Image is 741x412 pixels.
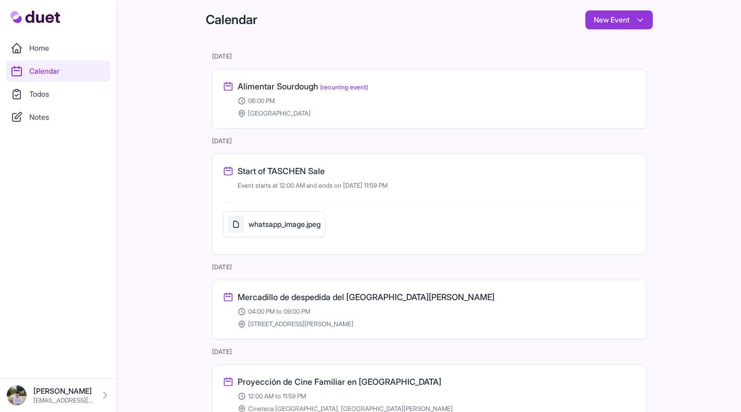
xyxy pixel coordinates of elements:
[248,307,310,316] span: 04:00 PM to 09:00 PM
[33,386,93,396] p: [PERSON_NAME]
[223,80,636,118] a: Alimentar Sourdough(recurring event) 06:00 PM [GEOGRAPHIC_DATA]
[212,348,646,356] h2: [DATE]
[248,320,354,328] span: [STREET_ADDRESS][PERSON_NAME]
[33,396,93,405] p: [EMAIL_ADDRESS][DOMAIN_NAME]
[248,392,306,400] span: 12:00 AM to 11:59 PM
[238,80,368,93] h3: Alimentar Sourdough
[248,97,275,105] span: 06:00 PM
[212,263,646,271] h2: [DATE]
[206,12,257,28] h1: Calendar
[212,52,646,61] h2: [DATE]
[6,385,27,406] img: IMG_0278.jpeg
[223,291,636,328] a: Mercadillo de despedida del [GEOGRAPHIC_DATA][PERSON_NAME] 04:00 PM to 09:00 PM [STREET_ADDRESS][...
[223,165,636,190] a: Start of TASCHEN Sale Event starts at 12:00 AM and ends on [DATE] 11:59 PM
[223,211,325,244] a: whatsapp_image.jpeg
[585,10,653,29] button: New Event
[320,83,368,91] span: (recurring event)
[249,219,321,230] h5: whatsapp_image.jpeg
[6,38,110,59] a: Home
[6,385,110,406] a: [PERSON_NAME] [EMAIL_ADDRESS][DOMAIN_NAME]
[238,291,495,303] h3: Mercadillo de despedida del [GEOGRAPHIC_DATA][PERSON_NAME]
[6,107,110,128] a: Notes
[6,84,110,105] a: Todos
[238,181,636,190] div: Event starts at 12:00 AM and ends on [DATE] 11:59 PM
[212,137,646,145] h2: [DATE]
[238,375,441,388] h3: Proyección de Cine Familiar en [GEOGRAPHIC_DATA]
[238,165,325,177] h3: Start of TASCHEN Sale
[248,109,311,118] span: [GEOGRAPHIC_DATA]
[6,61,110,82] a: Calendar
